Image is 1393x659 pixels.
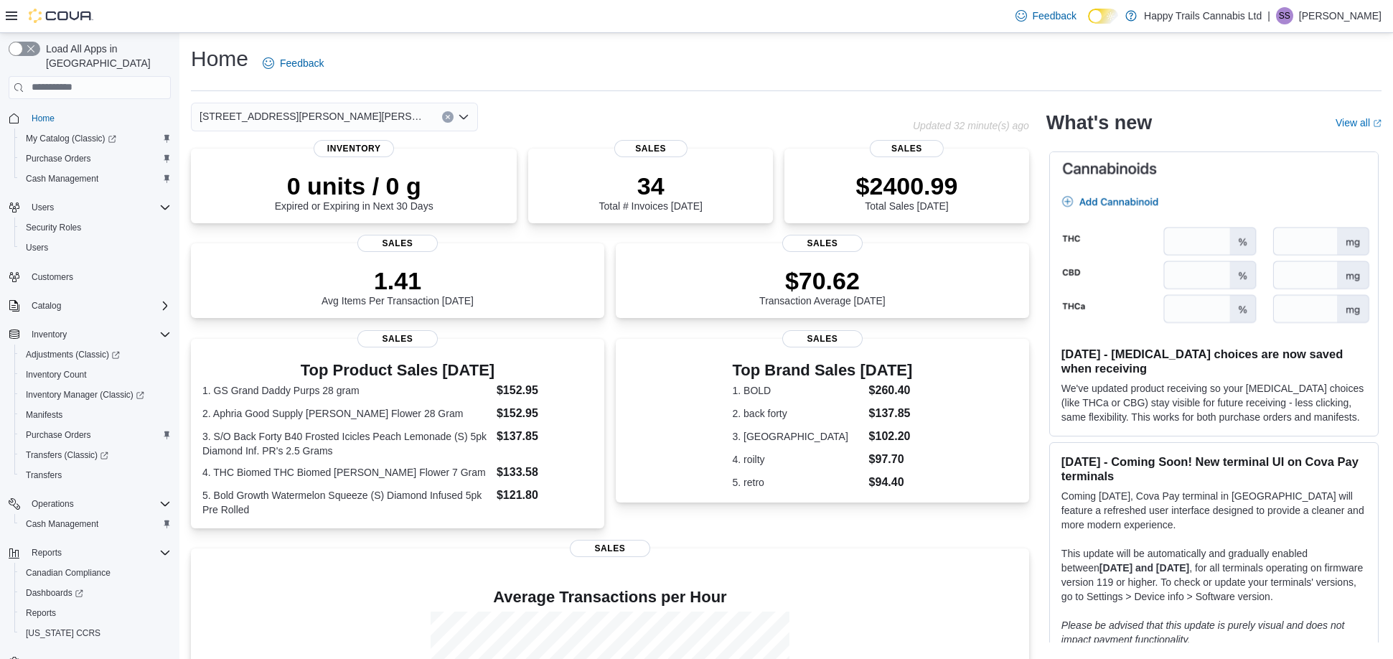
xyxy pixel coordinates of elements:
[26,242,48,253] span: Users
[733,475,863,490] dt: 5. retro
[40,42,171,70] span: Load All Apps in [GEOGRAPHIC_DATA]
[26,153,91,164] span: Purchase Orders
[733,429,863,444] dt: 3. [GEOGRAPHIC_DATA]
[14,238,177,258] button: Users
[14,405,177,425] button: Manifests
[14,218,177,238] button: Security Roles
[733,406,863,421] dt: 2. back forty
[26,389,144,401] span: Inventory Manager (Classic)
[26,449,108,461] span: Transfers (Classic)
[1099,562,1189,574] strong: [DATE] and [DATE]
[497,487,593,504] dd: $121.80
[26,587,83,599] span: Dashboards
[202,406,491,421] dt: 2. Aphria Good Supply [PERSON_NAME] Flower 28 Gram
[26,110,60,127] a: Home
[1299,7,1382,24] p: [PERSON_NAME]
[1061,454,1366,483] h3: [DATE] - Coming Soon! New terminal UI on Cova Pay terminals
[14,365,177,385] button: Inventory Count
[20,130,171,147] span: My Catalog (Classic)
[14,623,177,643] button: [US_STATE] CCRS
[202,488,491,517] dt: 5. Bold Growth Watermelon Squeeze (S) Diamond Infused 5pk Pre Rolled
[26,495,80,513] button: Operations
[1061,620,1345,645] em: Please be advised that this update is purely visual and does not impact payment functionality.
[1144,7,1262,24] p: Happy Trails Cannabis Ltd
[20,386,150,403] a: Inventory Manager (Classic)
[20,346,126,363] a: Adjustments (Classic)
[497,382,593,399] dd: $152.95
[913,120,1029,131] p: Updated 32 minute(s) ago
[14,149,177,169] button: Purchase Orders
[14,345,177,365] a: Adjustments (Classic)
[570,540,650,557] span: Sales
[357,235,438,252] span: Sales
[20,170,104,187] a: Cash Management
[14,169,177,189] button: Cash Management
[20,604,171,622] span: Reports
[20,219,171,236] span: Security Roles
[869,405,913,422] dd: $137.85
[20,130,122,147] a: My Catalog (Classic)
[20,386,171,403] span: Inventory Manager (Classic)
[1046,111,1152,134] h2: What's new
[257,49,329,78] a: Feedback
[869,451,913,468] dd: $97.70
[26,369,87,380] span: Inventory Count
[20,239,54,256] a: Users
[20,150,97,167] a: Purchase Orders
[1061,381,1366,424] p: We've updated product receiving so your [MEDICAL_DATA] choices (like THCa or CBG) stay visible fo...
[26,544,67,561] button: Reports
[869,428,913,445] dd: $102.20
[20,447,171,464] span: Transfers (Classic)
[20,150,171,167] span: Purchase Orders
[782,235,863,252] span: Sales
[357,330,438,347] span: Sales
[458,111,469,123] button: Open list of options
[856,172,958,212] div: Total Sales [DATE]
[32,113,55,124] span: Home
[3,494,177,514] button: Operations
[32,300,61,312] span: Catalog
[26,199,171,216] span: Users
[26,429,91,441] span: Purchase Orders
[20,604,62,622] a: Reports
[1373,119,1382,128] svg: External link
[20,515,171,533] span: Cash Management
[26,222,81,233] span: Security Roles
[32,202,54,213] span: Users
[3,197,177,218] button: Users
[26,469,62,481] span: Transfers
[20,584,171,602] span: Dashboards
[29,9,93,23] img: Cova
[20,584,89,602] a: Dashboards
[20,219,87,236] a: Security Roles
[599,172,702,212] div: Total # Invoices [DATE]
[275,172,433,200] p: 0 units / 0 g
[869,382,913,399] dd: $260.40
[14,425,177,445] button: Purchase Orders
[26,109,171,127] span: Home
[20,467,67,484] a: Transfers
[614,140,688,157] span: Sales
[20,406,68,424] a: Manifests
[26,627,100,639] span: [US_STATE] CCRS
[20,447,114,464] a: Transfers (Classic)
[202,429,491,458] dt: 3. S/O Back Forty B40 Frosted Icicles Peach Lemonade (S) 5pk Diamond Inf. PR's 2.5 Grams
[275,172,433,212] div: Expired or Expiring in Next 30 Days
[26,349,120,360] span: Adjustments (Classic)
[1061,347,1366,375] h3: [DATE] - [MEDICAL_DATA] choices are now saved when receiving
[20,346,171,363] span: Adjustments (Classic)
[20,564,116,581] a: Canadian Compliance
[202,383,491,398] dt: 1. GS Grand Daddy Purps 28 gram
[202,589,1018,606] h4: Average Transactions per Hour
[14,128,177,149] a: My Catalog (Classic)
[20,625,106,642] a: [US_STATE] CCRS
[20,239,171,256] span: Users
[733,383,863,398] dt: 1. BOLD
[202,465,491,480] dt: 4. THC Biomed THC Biomed [PERSON_NAME] Flower 7 Gram
[32,329,67,340] span: Inventory
[733,452,863,467] dt: 4. roilty
[26,409,62,421] span: Manifests
[20,625,171,642] span: Washington CCRS
[20,426,171,444] span: Purchase Orders
[14,603,177,623] button: Reports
